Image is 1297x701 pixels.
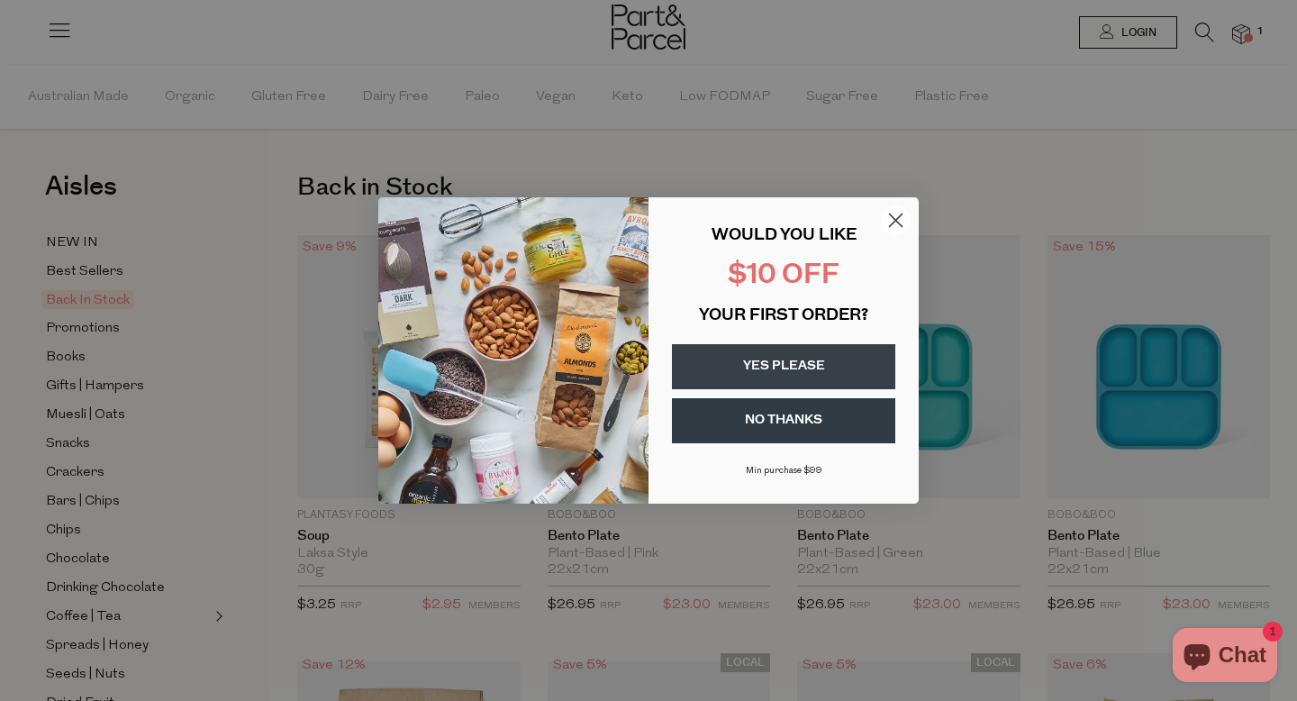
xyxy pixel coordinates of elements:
button: NO THANKS [672,398,895,443]
span: WOULD YOU LIKE [712,228,857,244]
span: YOUR FIRST ORDER? [699,308,868,324]
span: Min purchase $99 [746,466,822,476]
inbox-online-store-chat: Shopify online store chat [1167,628,1283,687]
button: YES PLEASE [672,344,895,389]
span: $10 OFF [728,262,839,290]
button: Close dialog [880,205,912,236]
img: 43fba0fb-7538-40bc-babb-ffb1a4d097bc.jpeg [378,197,648,504]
